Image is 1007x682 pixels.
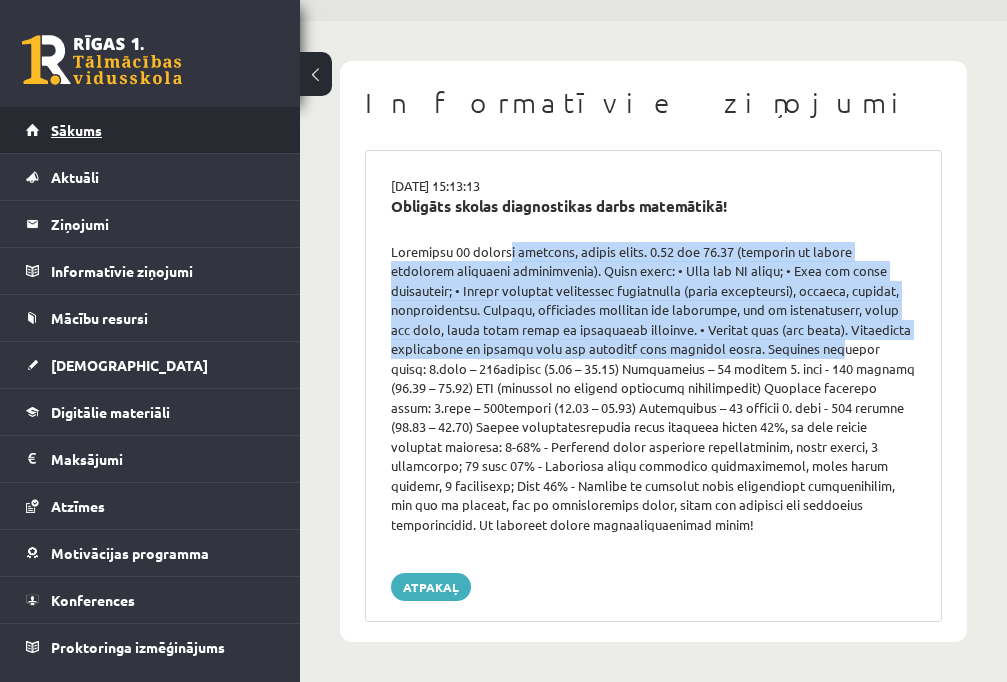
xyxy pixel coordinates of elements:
[51,121,102,139] span: Sākums
[51,436,275,482] legend: Maksājumi
[51,309,148,327] span: Mācību resursi
[26,624,275,670] a: Proktoringa izmēģinājums
[26,295,275,341] a: Mācību resursi
[365,86,942,120] h1: Informatīvie ziņojumi
[51,403,170,421] span: Digitālie materiāli
[26,107,275,153] a: Sākums
[26,436,275,482] a: Maksājumi
[26,530,275,576] a: Motivācijas programma
[51,497,105,515] span: Atzīmes
[391,195,916,218] div: Obligāts skolas diagnostikas darbs matemātikā!
[26,483,275,529] a: Atzīmes
[376,242,931,535] div: Loremipsu 00 dolorsi ametcons, adipis elits. 0.52 doe 76.37 (temporin ut labore etdolorem aliquae...
[391,573,471,601] a: Atpakaļ
[51,168,99,186] span: Aktuāli
[51,544,209,562] span: Motivācijas programma
[51,356,208,374] span: [DEMOGRAPHIC_DATA]
[26,342,275,388] a: [DEMOGRAPHIC_DATA]
[51,248,275,294] legend: Informatīvie ziņojumi
[51,201,275,247] legend: Ziņojumi
[376,176,931,196] div: [DATE] 15:13:13
[26,154,275,200] a: Aktuāli
[22,35,182,85] a: Rīgas 1. Tālmācības vidusskola
[26,577,275,623] a: Konferences
[26,389,275,435] a: Digitālie materiāli
[26,248,275,294] a: Informatīvie ziņojumi
[51,638,225,656] span: Proktoringa izmēģinājums
[26,201,275,247] a: Ziņojumi
[51,591,135,609] span: Konferences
